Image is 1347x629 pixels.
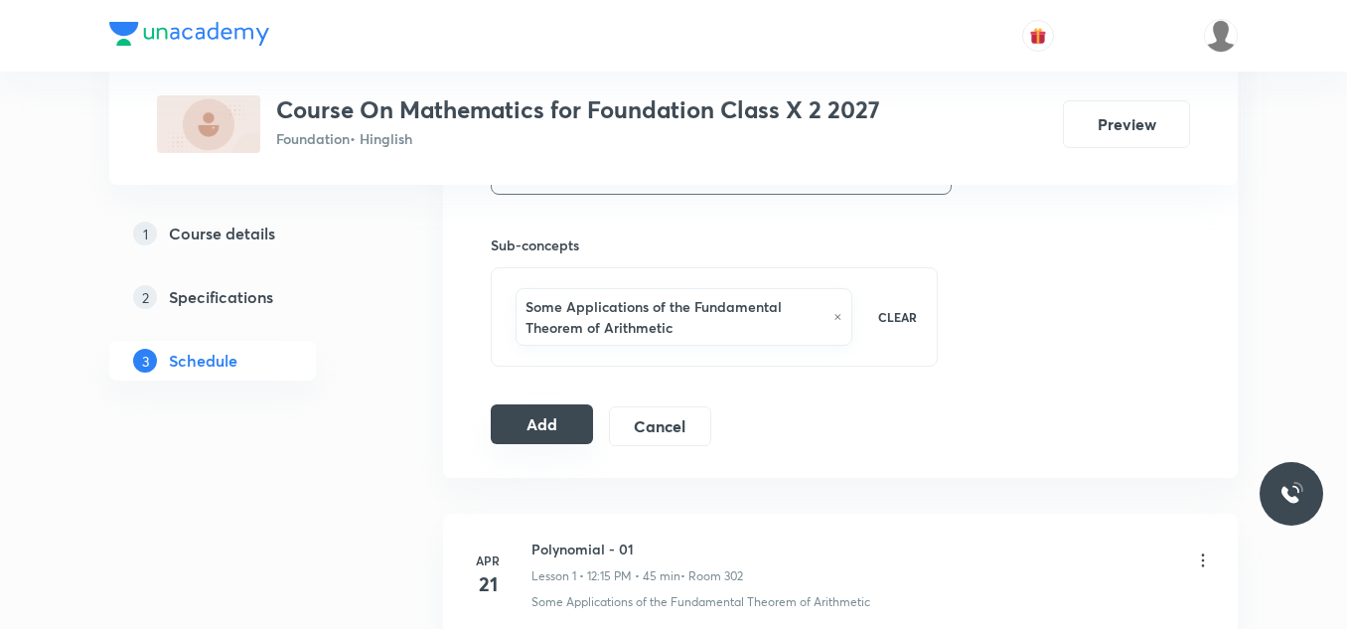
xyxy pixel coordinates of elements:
[491,404,593,444] button: Add
[1204,19,1238,53] img: saransh sharma
[169,349,237,373] h5: Schedule
[680,567,743,585] p: • Room 302
[133,222,157,245] p: 1
[133,349,157,373] p: 3
[1029,27,1047,45] img: avatar
[276,95,880,124] h3: Course On Mathematics for Foundation Class X 2 2027
[169,285,273,309] h5: Specifications
[109,22,269,51] a: Company Logo
[609,406,711,446] button: Cancel
[133,285,157,309] p: 2
[531,567,680,585] p: Lesson 1 • 12:15 PM • 45 min
[109,22,269,46] img: Company Logo
[109,277,379,317] a: 2Specifications
[276,128,880,149] p: Foundation • Hinglish
[531,539,743,559] h6: Polynomial - 01
[1022,20,1054,52] button: avatar
[157,95,260,153] img: 3116526C-E7C3-48EA-ACDE-3B7D60366AFA_plus.png
[468,569,508,599] h4: 21
[1279,482,1303,506] img: ttu
[169,222,275,245] h5: Course details
[531,593,870,611] p: Some Applications of the Fundamental Theorem of Arithmetic
[525,296,823,338] h6: Some Applications of the Fundamental Theorem of Arithmetic
[1063,100,1190,148] button: Preview
[491,235,938,255] h6: Sub-concepts
[878,308,917,326] p: CLEAR
[468,551,508,569] h6: Apr
[109,214,379,253] a: 1Course details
